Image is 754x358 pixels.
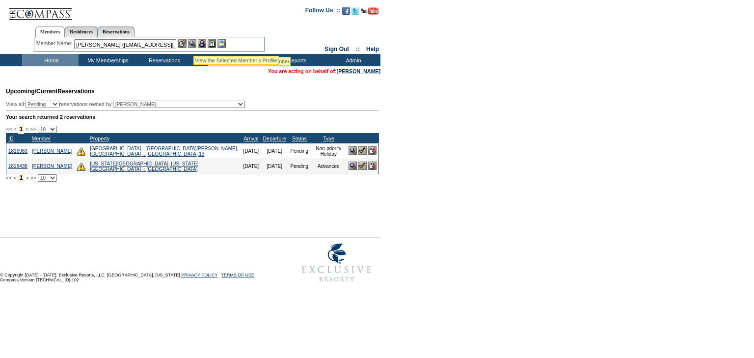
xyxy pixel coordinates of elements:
[268,54,324,66] td: Reports
[22,54,79,66] td: Home
[135,54,191,66] td: Reservations
[13,175,16,181] span: <
[221,273,255,277] a: TERMS OF USE
[268,68,380,74] font: You are acting on behalf of:
[6,88,57,95] span: Upcoming/Current
[18,173,25,183] span: 1
[288,143,311,159] td: Pending
[6,126,12,132] span: <<
[305,6,340,18] td: Follow Us ::
[342,10,350,16] a: Become our fan on Facebook
[356,46,360,53] span: ::
[90,146,238,157] a: [GEOGRAPHIC_DATA] - [GEOGRAPHIC_DATA][PERSON_NAME], [GEOGRAPHIC_DATA] :: [GEOGRAPHIC_DATA] 13
[77,147,85,156] img: There are insufficient days and/or tokens to cover this reservation
[188,39,196,48] img: View
[351,10,359,16] a: Follow us on Twitter
[358,162,367,170] img: Confirm Reservation
[368,162,377,170] img: Cancel Reservation
[243,136,258,141] a: Arrival
[361,7,378,15] img: Subscribe to our YouTube Channel
[198,39,206,48] img: Impersonate
[195,57,277,63] div: View the Selected Member's Profile
[337,68,380,74] a: [PERSON_NAME]
[178,39,187,48] img: b_edit.gif
[311,159,347,174] td: Advanced
[366,46,379,53] a: Help
[26,126,28,132] span: >
[349,162,357,170] img: View Reservation
[31,136,51,141] a: Member
[32,148,72,154] a: [PERSON_NAME]
[241,143,261,159] td: [DATE]
[36,39,74,48] div: Member Name:
[77,162,85,171] img: There are insufficient days and/or tokens to cover this reservation
[6,88,95,95] span: Reservations
[98,27,135,37] a: Reservations
[65,27,98,37] a: Residences
[368,146,377,155] img: Cancel Reservation
[30,175,36,181] span: >>
[26,175,28,181] span: >
[351,7,359,15] img: Follow us on Twitter
[349,146,357,155] img: View Reservation
[323,136,334,141] a: Type
[90,136,109,141] a: Property
[79,54,135,66] td: My Memberships
[191,54,268,66] td: Vacation Collection
[8,164,27,169] a: 1818436
[263,136,286,141] a: Departure
[261,159,288,174] td: [DATE]
[241,159,261,174] td: [DATE]
[324,46,349,53] a: Sign Out
[358,146,367,155] img: Confirm Reservation
[261,143,288,159] td: [DATE]
[30,126,36,132] span: >>
[6,175,12,181] span: <<
[342,7,350,15] img: Become our fan on Facebook
[90,161,198,172] a: [US_STATE][GEOGRAPHIC_DATA], [US_STATE][GEOGRAPHIC_DATA] :: [GEOGRAPHIC_DATA]
[311,143,347,159] td: Non-priority Holiday
[18,124,25,134] span: 1
[361,10,378,16] a: Subscribe to our YouTube Channel
[8,136,14,141] a: ID
[288,159,311,174] td: Pending
[293,238,380,287] img: Exclusive Resorts
[324,54,380,66] td: Admin
[181,273,217,277] a: PRIVACY POLICY
[32,164,72,169] a: [PERSON_NAME]
[8,148,27,154] a: 1816983
[6,114,379,120] div: Your search returned 2 reservations
[208,39,216,48] img: Reservations
[35,27,65,37] a: Members
[217,39,226,48] img: b_calculator.gif
[6,101,249,108] div: View all: reservations owned by:
[292,136,307,141] a: Status
[13,126,16,132] span: <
